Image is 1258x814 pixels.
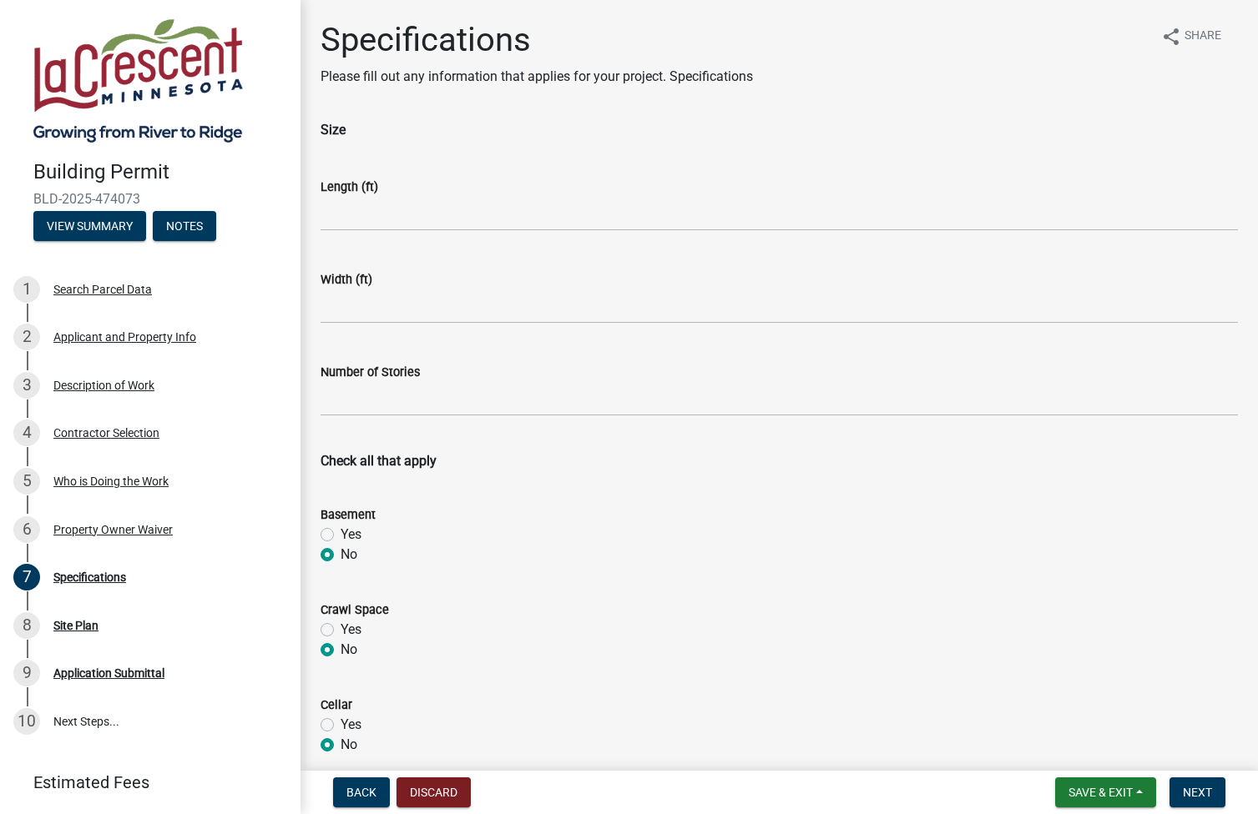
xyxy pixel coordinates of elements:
i: share [1161,27,1181,47]
div: 2 [13,324,40,350]
div: Description of Work [53,379,154,391]
label: Number of Stories [321,367,420,379]
div: 5 [13,468,40,495]
span: Save & Exit [1069,786,1133,799]
label: No [341,735,357,755]
button: Back [333,777,390,807]
button: shareShare [1148,20,1235,53]
div: Specifications [53,571,126,583]
div: Contractor Selection [53,427,159,439]
label: No [341,640,357,660]
div: Application Submittal [53,667,164,679]
button: Notes [153,211,216,241]
h4: Building Permit [33,160,287,184]
label: Width (ft) [321,274,372,286]
div: 10 [13,708,40,735]
div: Who is Doing the Work [53,475,169,487]
span: BLD-2025-474073 [33,191,267,207]
div: Applicant and Property Info [53,331,196,343]
div: Site Plan [53,620,99,631]
button: Discard [397,777,471,807]
div: 4 [13,420,40,446]
b: Size [321,122,346,138]
div: 3 [13,372,40,399]
label: Yes [341,525,361,545]
div: 1 [13,276,40,303]
label: Yes [341,715,361,735]
button: Next [1170,777,1225,807]
label: Length (ft) [321,182,378,193]
button: Save & Exit [1055,777,1156,807]
span: Next [1183,786,1212,799]
div: Property Owner Waiver [53,524,173,535]
label: Cellar [321,700,352,711]
h1: Specifications [321,20,753,60]
div: 9 [13,660,40,686]
a: Estimated Fees [13,766,274,799]
img: City of La Crescent, Minnesota [33,18,243,143]
p: Please fill out any information that applies for your project. Specifications [321,67,753,87]
div: 8 [13,612,40,639]
span: Share [1185,27,1221,47]
label: Basement [321,510,376,521]
wm-modal-confirm: Notes [153,220,216,234]
label: No [341,545,357,565]
wm-modal-confirm: Summary [33,220,146,234]
label: Crawl Space [321,605,389,616]
label: Yes [341,620,361,640]
button: View Summary [33,211,146,241]
div: Search Parcel Data [53,284,152,295]
div: 7 [13,564,40,590]
b: Check all that apply [321,453,437,469]
div: 6 [13,516,40,543]
span: Back [346,786,376,799]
